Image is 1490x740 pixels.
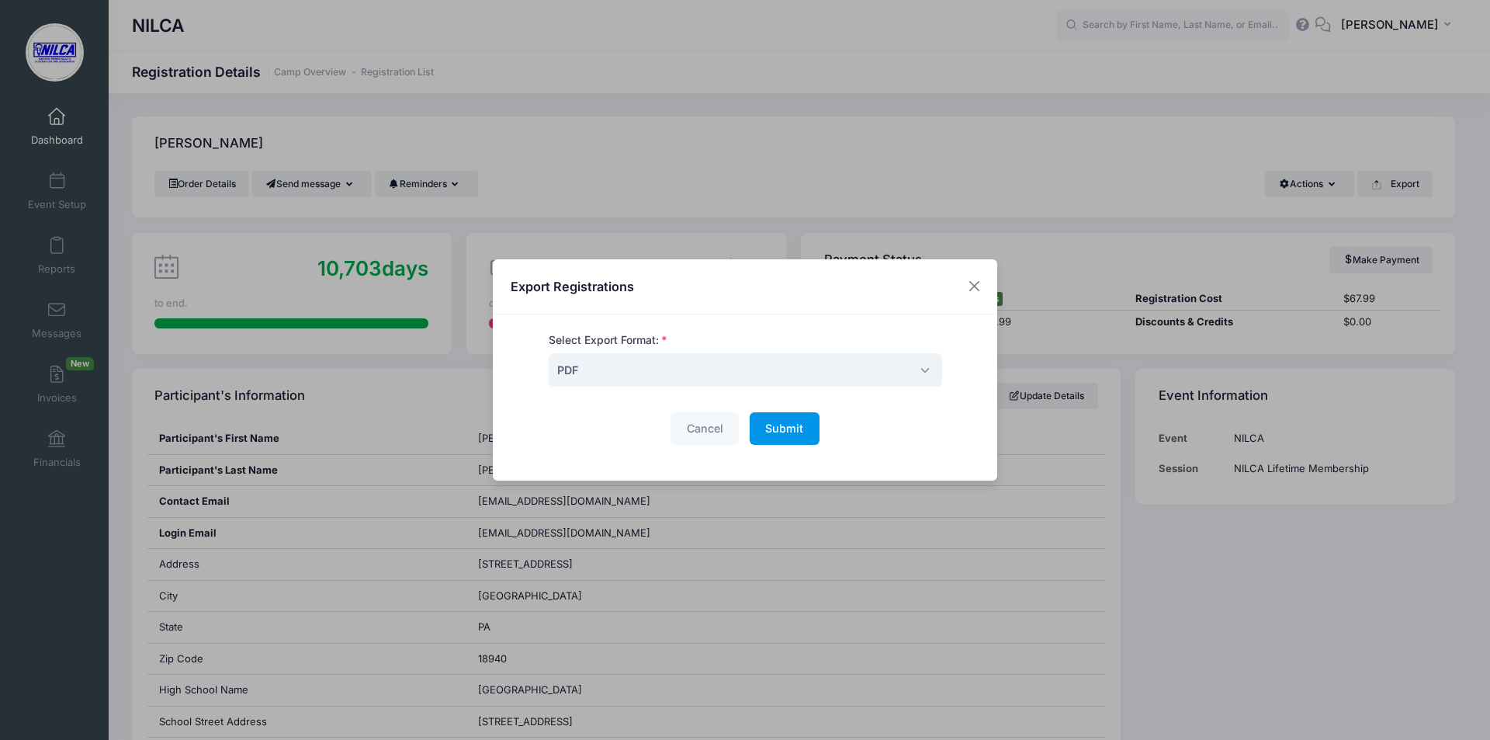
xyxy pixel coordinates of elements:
span: PDF [549,353,942,387]
button: Submit [750,412,819,446]
label: Select Export Format: [549,332,667,349]
button: Cancel [670,412,739,446]
h4: Export Registrations [511,277,634,296]
span: PDF [557,362,578,378]
button: Close [961,273,989,301]
span: Submit [765,422,803,435]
